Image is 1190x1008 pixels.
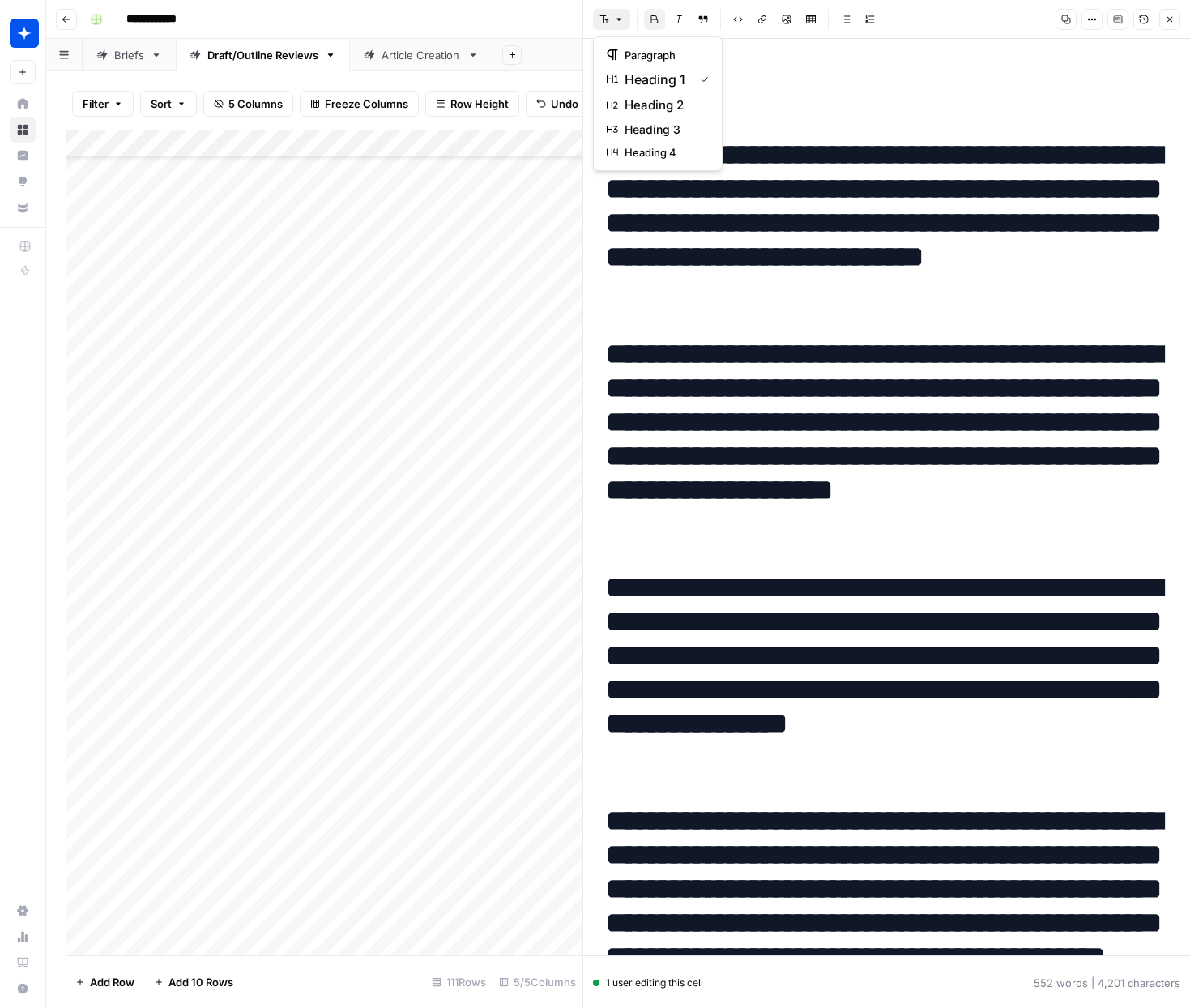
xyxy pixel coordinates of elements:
[625,47,676,63] span: paragraph
[90,974,134,990] span: Add Row
[300,91,419,117] button: Freeze Columns
[493,969,582,995] div: 5/5 Columns
[625,70,685,89] span: heading 1
[72,91,134,117] button: Filter
[425,969,493,995] div: 111 Rows
[176,39,350,71] a: Draft/Outline Reviews
[168,974,233,990] span: Add 10 Rows
[10,898,36,924] a: Settings
[350,39,493,71] a: Article Creation
[10,117,36,143] a: Browse
[83,39,176,71] a: Briefs
[625,96,684,115] span: heading 2
[10,924,36,950] a: Usage
[625,144,676,160] span: heading 4
[203,91,293,117] button: 5 Columns
[66,969,144,995] button: Add Row
[114,47,144,63] div: Briefs
[207,47,318,63] div: Draft/Outline Reviews
[151,96,172,112] span: Sort
[10,143,36,169] a: Insights
[425,91,519,117] button: Row Height
[10,169,36,194] a: Opportunities
[593,976,703,990] div: 1 user editing this cell
[144,969,243,995] button: Add 10 Rows
[10,976,36,1002] button: Help + Support
[325,96,408,112] span: Freeze Columns
[10,91,36,117] a: Home
[228,96,283,112] span: 5 Columns
[1034,975,1180,991] div: 552 words | 4,201 characters
[526,91,589,117] button: Undo
[10,13,36,53] button: Workspace: Wiz
[10,19,39,48] img: Wiz Logo
[625,122,680,138] span: heading 3
[10,950,36,976] a: Learning Hub
[382,47,461,63] div: Article Creation
[10,194,36,220] a: Your Data
[140,91,197,117] button: Sort
[83,96,109,112] span: Filter
[551,96,578,112] span: Undo
[450,96,509,112] span: Row Height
